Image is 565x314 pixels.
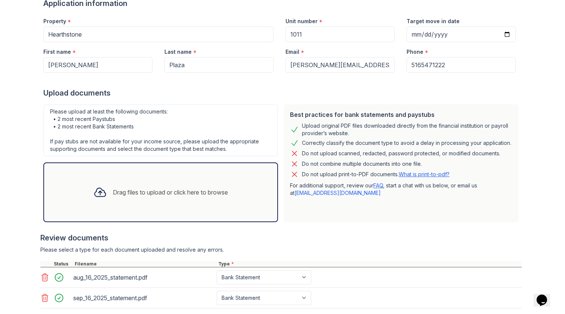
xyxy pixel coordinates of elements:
div: Upload documents [43,88,522,98]
div: Drag files to upload or click here to browse [113,188,228,197]
div: sep_16_2025_statement.pdf [73,292,214,304]
div: Best practices for bank statements and paystubs [290,110,513,119]
div: Type [217,261,522,267]
a: FAQ [373,182,383,189]
p: For additional support, review our , start a chat with us below, or email us at [290,182,513,197]
div: Filename [73,261,217,267]
label: Email [285,48,299,56]
div: Please select a type for each document uploaded and resolve any errors. [40,246,522,254]
label: First name [43,48,71,56]
iframe: chat widget [534,284,558,307]
a: What is print-to-pdf? [399,171,450,177]
div: Please upload at least the following documents: • 2 most recent Paystubs • 2 most recent Bank Sta... [43,104,278,156]
label: Unit number [285,18,318,25]
div: Correctly classify the document type to avoid a delay in processing your application. [302,139,511,147]
div: aug_16_2025_statement.pdf [73,271,214,283]
label: Target move in date [407,18,460,25]
label: Property [43,18,66,25]
label: Last name [164,48,192,56]
div: Upload original PDF files downloaded directly from the financial institution or payroll provider’... [302,122,513,137]
div: Do not combine multiple documents into one file. [302,159,422,168]
a: [EMAIL_ADDRESS][DOMAIN_NAME] [294,190,381,196]
div: Do not upload scanned, redacted, password protected, or modified documents. [302,149,500,158]
p: Do not upload print-to-PDF documents. [302,171,450,178]
label: Phone [407,48,423,56]
div: Status [52,261,73,267]
div: Review documents [40,233,522,243]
